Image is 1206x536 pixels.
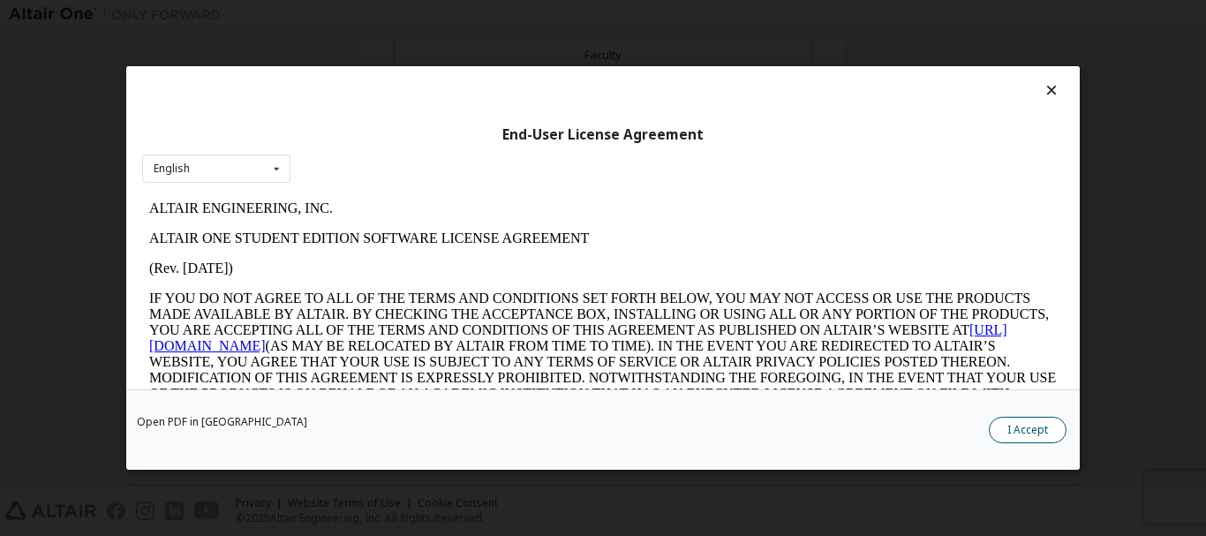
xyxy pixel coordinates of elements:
div: End-User License Agreement [142,126,1064,144]
div: English [154,163,190,174]
a: Open PDF in [GEOGRAPHIC_DATA] [137,417,307,427]
a: [URL][DOMAIN_NAME] [7,129,865,160]
p: (Rev. [DATE]) [7,67,915,83]
button: I Accept [989,417,1067,443]
p: IF YOU DO NOT AGREE TO ALL OF THE TERMS AND CONDITIONS SET FORTH BELOW, YOU MAY NOT ACCESS OR USE... [7,97,915,224]
p: This Altair One Student Edition Software License Agreement (“Agreement”) is between Altair Engine... [7,238,915,302]
p: ALTAIR ONE STUDENT EDITION SOFTWARE LICENSE AGREEMENT [7,37,915,53]
p: ALTAIR ENGINEERING, INC. [7,7,915,23]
